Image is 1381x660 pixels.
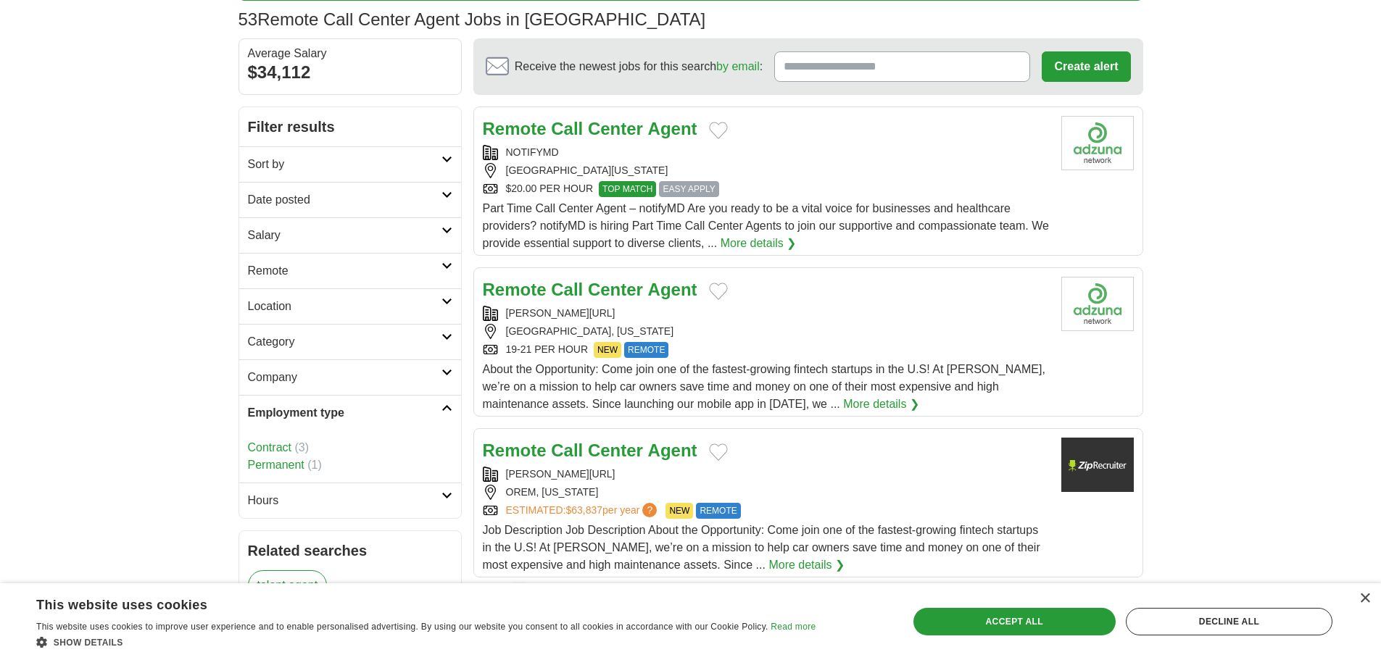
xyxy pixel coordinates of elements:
span: REMOTE [696,503,740,519]
a: Remote [239,253,461,288]
span: Show details [54,638,123,648]
strong: Center [588,119,643,138]
strong: Center [588,440,643,460]
div: $34,112 [248,59,452,85]
span: About the Opportunity: Come join one of the fastest-growing fintech startups in the U.S! At [PERS... [483,363,1045,410]
strong: Remote [483,119,547,138]
div: This website uses cookies [36,592,779,614]
a: Sort by [239,146,461,182]
h2: Location [248,298,441,315]
a: by email [716,60,760,72]
div: [GEOGRAPHIC_DATA][US_STATE] [483,163,1050,178]
span: REMOTE [624,342,668,358]
a: Remote Call Center Agent [483,440,697,460]
img: Company logo [1061,116,1134,170]
strong: Agent [648,280,697,299]
button: Add to favorite jobs [709,122,728,139]
span: 53 [239,7,258,33]
span: (3) [294,441,309,454]
h2: Hours [248,492,441,509]
strong: Remote [483,280,547,299]
img: Company logo [1061,438,1134,492]
h2: Filter results [239,107,461,146]
a: Company [239,359,461,395]
a: More details ❯ [843,396,919,413]
a: ESTIMATED:$63,837per year? [506,503,660,519]
div: Decline all [1126,608,1332,635]
strong: Call [551,280,583,299]
span: (1) [307,459,322,471]
button: Add to favorite jobs [709,443,728,461]
a: Read more, opens a new window [771,622,816,632]
span: Job Description Job Description About the Opportunity: Come join one of the fastest-growing finte... [483,524,1040,571]
div: Show details [36,635,816,649]
span: TOP MATCH [599,181,656,197]
a: Date posted [239,182,461,217]
div: OREM, [US_STATE] [483,485,1050,500]
a: talent agent [248,570,328,601]
strong: Agent [648,440,697,460]
span: Part Time Call Center Agent – notifyMD Are you ready to be a vital voice for businesses and healt... [483,202,1049,249]
div: [PERSON_NAME][URL] [483,467,1050,482]
div: 19-21 PER HOUR [483,342,1050,358]
strong: Agent [648,119,697,138]
div: [PERSON_NAME][URL] [483,306,1050,321]
strong: Call [551,440,583,460]
h2: Sort by [248,156,441,173]
h2: Company [248,369,441,386]
span: $63,837 [565,504,602,516]
h2: Employment type [248,404,441,422]
a: Contract [248,441,291,454]
span: Receive the newest jobs for this search : [515,58,763,75]
div: NOTIFYMD [483,145,1050,160]
h1: Remote Call Center Agent Jobs in [GEOGRAPHIC_DATA] [239,9,706,29]
a: Permanent [248,459,304,471]
h2: Related searches [248,540,452,561]
h2: Category [248,333,441,351]
h2: Date posted [248,191,441,209]
span: NEW [594,342,621,358]
strong: Call [551,119,583,138]
span: NEW [665,503,693,519]
span: This website uses cookies to improve user experience and to enable personalised advertising. By u... [36,622,768,632]
div: Accept all [913,608,1116,635]
div: Close [1359,593,1370,604]
a: Remote Call Center Agent [483,119,697,138]
img: apply-iq-scientist.png [479,581,550,639]
a: Remote Call Center Agent [483,280,697,299]
img: Company logo [1061,277,1134,331]
a: More details ❯ [721,235,797,252]
a: Hours [239,483,461,518]
a: Location [239,288,461,324]
h2: Salary [248,227,441,244]
a: More details ❯ [768,556,845,574]
div: [GEOGRAPHIC_DATA], [US_STATE] [483,324,1050,339]
button: Create alert [1042,51,1130,82]
strong: Center [588,280,643,299]
span: ? [642,503,657,517]
div: Average Salary [248,48,452,59]
a: Salary [239,217,461,253]
a: Category [239,324,461,359]
a: Employment type [239,395,461,430]
strong: Remote [483,440,547,460]
h2: Remote [248,262,441,280]
button: Add to favorite jobs [709,283,728,300]
div: $20.00 PER HOUR [483,181,1050,197]
span: EASY APPLY [659,181,718,197]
